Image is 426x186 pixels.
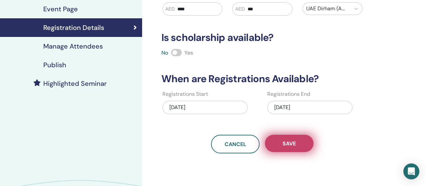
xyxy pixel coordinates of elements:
span: AED [165,6,175,13]
span: No [161,49,168,56]
button: Save [265,135,314,152]
span: Cancel [225,141,246,148]
label: Registrations Start [162,90,208,98]
h4: Highlighted Seminar [43,80,107,88]
div: [DATE] [162,101,248,114]
h4: Registration Details [43,24,104,32]
h4: Event Page [43,5,78,13]
h4: Publish [43,61,66,69]
h3: Is scholarship available? [157,32,367,44]
label: Registrations End [267,90,310,98]
h4: Manage Attendees [43,42,103,50]
span: Save [283,140,296,147]
h3: When are Registrations Available? [157,73,367,85]
span: Yes [184,49,193,56]
div: Open Intercom Messenger [403,163,419,179]
a: Cancel [211,135,260,153]
span: AED [235,6,245,13]
div: [DATE] [267,101,352,114]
